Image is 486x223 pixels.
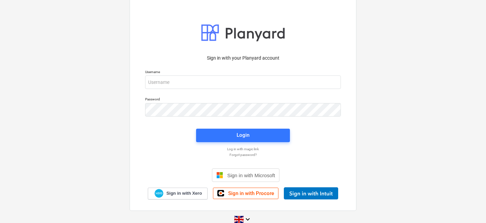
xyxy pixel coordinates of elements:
div: Login [237,131,249,139]
a: Log in with magic link [142,147,344,151]
span: Sign in with Procore [228,190,274,196]
a: Sign in with Xero [148,188,208,199]
a: Sign in with Procore [213,188,278,199]
button: Login [196,129,290,142]
img: Microsoft logo [216,172,223,179]
img: Xero logo [155,189,163,198]
span: Sign in with Xero [166,190,202,196]
a: Forgot password? [142,153,344,157]
input: Username [145,75,341,89]
span: Sign in with Microsoft [227,172,275,178]
p: Password [145,97,341,103]
p: Username [145,70,341,75]
p: Sign in with your Planyard account [145,55,341,62]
